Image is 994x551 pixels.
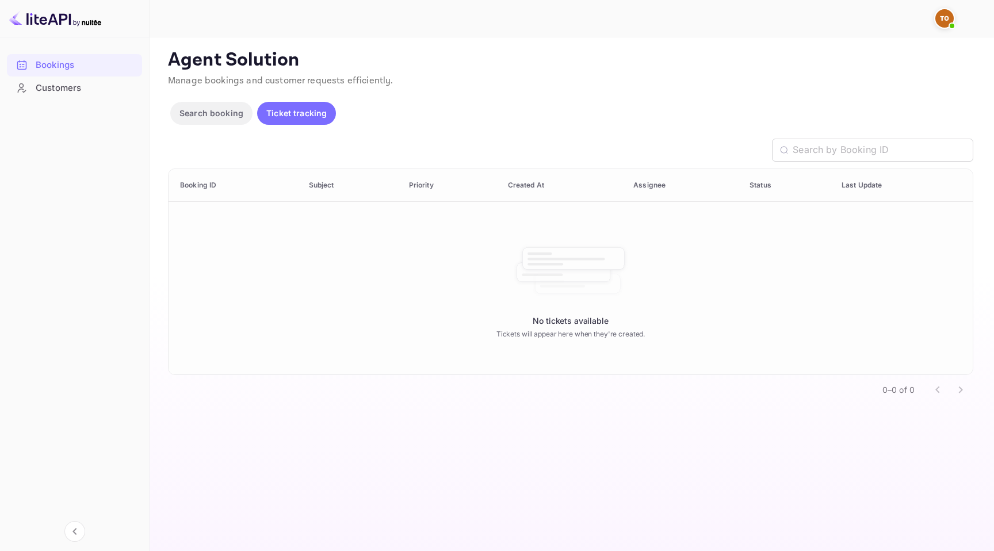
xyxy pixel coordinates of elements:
p: No tickets available [533,315,608,327]
th: Last Update [832,169,973,202]
th: Status [740,169,832,202]
th: Subject [300,169,400,202]
p: Agent Solution [168,49,973,72]
input: Search by Booking ID [793,139,973,162]
th: Assignee [624,169,740,202]
p: 0–0 of 0 [882,384,915,396]
th: Booking ID [169,169,300,202]
img: No tickets available [513,236,628,305]
th: Created At [499,169,624,202]
p: Tickets will appear here when they're created. [496,329,645,339]
p: Ticket tracking [266,107,327,119]
div: Bookings [36,59,136,72]
div: Customers [36,82,136,95]
div: Bookings [7,54,142,76]
div: Customers [7,77,142,100]
span: Manage bookings and customer requests efficiently. [168,75,393,87]
img: LiteAPI logo [9,9,101,28]
a: Customers [7,77,142,98]
a: Bookings [7,54,142,75]
th: Priority [400,169,499,202]
p: Search booking [179,107,243,119]
img: Tali Oussama [935,9,954,28]
button: Collapse navigation [64,521,85,542]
